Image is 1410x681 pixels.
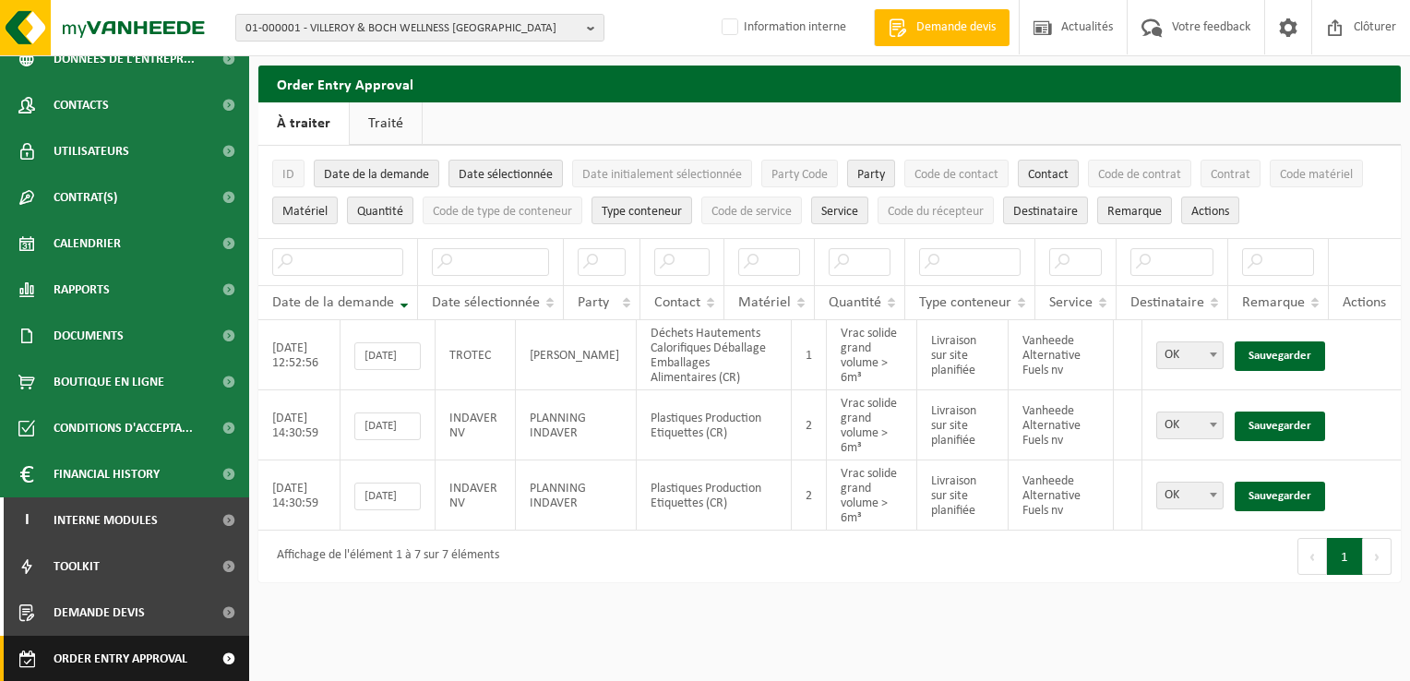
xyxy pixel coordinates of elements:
[1088,160,1191,187] button: Code de contratCode de contrat: Activate to sort
[54,267,110,313] span: Rapports
[54,221,121,267] span: Calendrier
[282,205,328,219] span: Matériel
[258,102,349,145] a: À traiter
[1130,295,1204,310] span: Destinataire
[904,160,1009,187] button: Code de contactCode de contact: Activate to sort
[1343,295,1386,310] span: Actions
[436,390,516,460] td: INDAVER NV
[258,66,1401,102] h2: Order Entry Approval
[792,390,827,460] td: 2
[1028,168,1069,182] span: Contact
[1003,197,1088,224] button: DestinataireDestinataire : Activate to sort
[1156,341,1224,369] span: OK
[1327,538,1363,575] button: 1
[258,390,341,460] td: [DATE] 14:30:59
[1097,197,1172,224] button: RemarqueRemarque: Activate to sort
[602,205,682,219] span: Type conteneur
[1009,460,1114,531] td: Vanheede Alternative Fuels nv
[1181,197,1239,224] button: Actions
[433,205,572,219] span: Code de type de conteneur
[54,128,129,174] span: Utilisateurs
[914,168,998,182] span: Code de contact
[54,590,145,636] span: Demande devis
[432,295,540,310] span: Date sélectionnée
[738,295,791,310] span: Matériel
[1156,412,1224,439] span: OK
[857,168,885,182] span: Party
[637,390,792,460] td: Plastiques Production Etiquettes (CR)
[235,14,604,42] button: 01-000001 - VILLEROY & BOCH WELLNESS [GEOGRAPHIC_DATA]
[821,205,858,219] span: Service
[54,544,100,590] span: Toolkit
[324,168,429,182] span: Date de la demande
[54,497,158,544] span: Interne modules
[761,160,838,187] button: Party CodeParty Code: Activate to sort
[582,168,742,182] span: Date initialement sélectionnée
[1157,342,1223,368] span: OK
[711,205,792,219] span: Code de service
[516,320,638,390] td: [PERSON_NAME]
[54,405,193,451] span: Conditions d'accepta...
[272,295,394,310] span: Date de la demande
[847,160,895,187] button: PartyParty: Activate to sort
[1156,482,1224,509] span: OK
[572,160,752,187] button: Date initialement sélectionnéeDate initialement sélectionnée: Activate to sort
[516,390,638,460] td: PLANNING INDAVER
[1009,320,1114,390] td: Vanheede Alternative Fuels nv
[1049,295,1093,310] span: Service
[1098,168,1181,182] span: Code de contrat
[54,359,164,405] span: Boutique en ligne
[919,295,1011,310] span: Type conteneur
[792,460,827,531] td: 2
[917,320,1008,390] td: Livraison sur site planifiée
[436,460,516,531] td: INDAVER NV
[54,36,195,82] span: Données de l'entrepr...
[701,197,802,224] button: Code de serviceCode de service: Activate to sort
[917,460,1008,531] td: Livraison sur site planifiée
[54,451,160,497] span: Financial History
[448,160,563,187] button: Date sélectionnéeDate sélectionnée: Activate to sort
[637,460,792,531] td: Plastiques Production Etiquettes (CR)
[1018,160,1079,187] button: ContactContact: Activate to sort
[54,174,117,221] span: Contrat(s)
[771,168,828,182] span: Party Code
[357,205,403,219] span: Quantité
[1242,295,1305,310] span: Remarque
[718,14,846,42] label: Information interne
[1235,482,1325,511] a: Sauvegarder
[258,320,341,390] td: [DATE] 12:52:56
[1297,538,1327,575] button: Previous
[1235,412,1325,441] a: Sauvegarder
[459,168,553,182] span: Date sélectionnée
[1013,205,1078,219] span: Destinataire
[1201,160,1261,187] button: ContratContrat: Activate to sort
[1270,160,1363,187] button: Code matérielCode matériel: Activate to sort
[637,320,792,390] td: Déchets Hautements Calorifiques Déballage Emballages Alimentaires (CR)
[888,205,984,219] span: Code du récepteur
[578,295,609,310] span: Party
[654,295,700,310] span: Contact
[1191,205,1229,219] span: Actions
[272,197,338,224] button: MatérielMatériel: Activate to sort
[1009,390,1114,460] td: Vanheede Alternative Fuels nv
[18,497,35,544] span: I
[516,460,638,531] td: PLANNING INDAVER
[827,320,917,390] td: Vrac solide grand volume > 6m³
[54,82,109,128] span: Contacts
[282,168,294,182] span: ID
[258,460,341,531] td: [DATE] 14:30:59
[272,160,305,187] button: IDID: Activate to sort
[917,390,1008,460] td: Livraison sur site planifiée
[878,197,994,224] button: Code du récepteurCode du récepteur: Activate to sort
[1280,168,1353,182] span: Code matériel
[591,197,692,224] button: Type conteneurType conteneur: Activate to sort
[1363,538,1392,575] button: Next
[1157,412,1223,438] span: OK
[1157,483,1223,508] span: OK
[827,460,917,531] td: Vrac solide grand volume > 6m³
[912,18,1000,37] span: Demande devis
[1107,205,1162,219] span: Remarque
[811,197,868,224] button: ServiceService: Activate to sort
[347,197,413,224] button: QuantitéQuantité: Activate to sort
[268,540,499,573] div: Affichage de l'élément 1 à 7 sur 7 éléments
